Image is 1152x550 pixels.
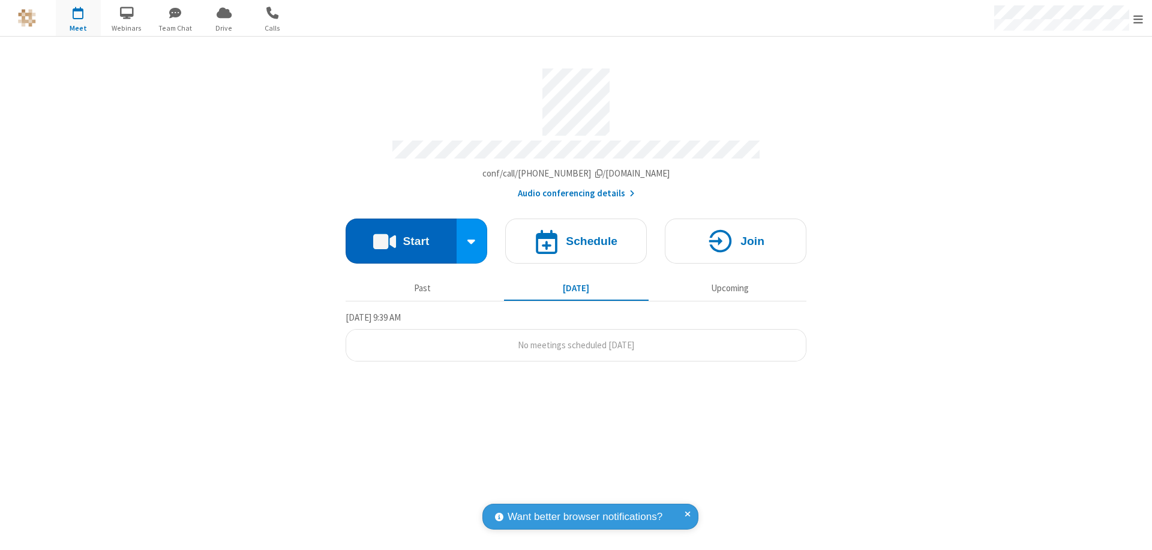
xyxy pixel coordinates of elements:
[153,23,198,34] span: Team Chat
[566,235,617,247] h4: Schedule
[665,219,806,264] button: Join
[403,235,429,247] h4: Start
[457,219,488,264] div: Start conference options
[518,339,634,351] span: No meetings scheduled [DATE]
[250,23,295,34] span: Calls
[18,9,36,27] img: QA Selenium DO NOT DELETE OR CHANGE
[508,509,662,525] span: Want better browser notifications?
[346,310,806,362] section: Today's Meetings
[504,277,649,300] button: [DATE]
[350,277,495,300] button: Past
[346,59,806,201] section: Account details
[346,312,401,323] span: [DATE] 9:39 AM
[202,23,247,34] span: Drive
[104,23,149,34] span: Webinars
[658,277,802,300] button: Upcoming
[346,219,457,264] button: Start
[505,219,647,264] button: Schedule
[740,235,764,247] h4: Join
[56,23,101,34] span: Meet
[518,187,635,201] button: Audio conferencing details
[482,168,670,179] span: Copy my meeting room link
[482,167,670,181] button: Copy my meeting room linkCopy my meeting room link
